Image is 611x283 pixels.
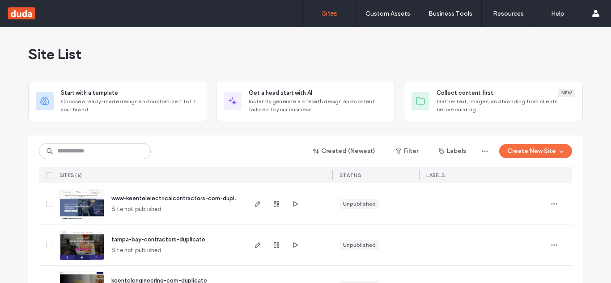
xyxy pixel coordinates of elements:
[216,81,395,121] div: Get a head start with AIInstantly generate a site with design and content tailored to your business.
[387,144,427,158] button: Filter
[558,89,575,97] div: New
[111,195,249,202] a: www-keentelelectricalcontractors-com-duplicate
[322,9,337,17] label: Sites
[339,172,361,178] span: STATUS
[61,97,199,114] span: Choose a ready-made design and customize it to fit your brand.
[343,200,376,208] div: Unpublished
[111,205,162,214] span: Site not published
[111,236,205,243] a: tampa-bay-contractors-duplicate
[365,10,410,17] label: Custom Assets
[493,10,524,17] label: Resources
[426,172,445,178] span: LABELS
[61,89,118,97] span: Start with a template
[429,10,472,17] label: Business Tools
[343,241,376,249] div: Unpublished
[305,144,383,158] button: Created (Newest)
[111,246,162,255] span: Site not published
[437,97,575,114] span: Gather text, images, and branding from clients before building.
[249,89,312,97] span: Get a head start with AI
[404,81,583,121] div: Collect content firstNewGather text, images, and branding from clients before building.
[499,144,572,158] button: Create New Site
[437,89,493,97] span: Collect content first
[59,172,82,178] span: SITES (6)
[28,81,207,121] div: Start with a templateChoose a ready-made design and customize it to fit your brand.
[249,97,387,114] span: Instantly generate a site with design and content tailored to your business.
[431,144,474,158] button: Labels
[551,10,564,17] label: Help
[28,45,81,63] span: Site List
